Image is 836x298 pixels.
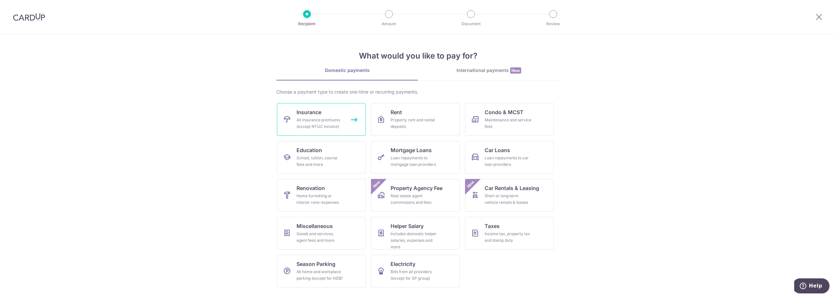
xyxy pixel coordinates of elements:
a: Helper SalaryIncludes domestic helper salaries, expenses and more [371,217,460,250]
span: New [371,179,382,190]
span: Electricity [391,260,415,268]
div: International payments [418,67,560,74]
span: Property Agency Fee [391,184,442,192]
a: ElectricityBills from all providers (except for SP group) [371,255,460,288]
div: All insurance premiums (except NTUC Income) [297,117,344,130]
span: New [510,67,521,74]
a: MiscellaneousGoods and services, agent fees and more [277,217,366,250]
div: Real estate agent commissions and fees [391,193,438,206]
span: Help [15,5,28,10]
span: Miscellaneous [297,222,333,230]
a: Car LoansLoan repayments to car loan providers [465,141,554,174]
span: Car Rentals & Leasing [485,184,539,192]
div: Goods and services, agent fees and more [297,231,344,244]
iframe: Opens a widget where you can find more information [794,278,829,295]
a: Season ParkingAll home and workplace parking (except for HDB) [277,255,366,288]
div: Loan repayments to mortgage loan providers [391,155,438,168]
span: Education [297,146,322,154]
a: RenovationHome furnishing or interior reno-expenses [277,179,366,212]
span: Mortgage Loans [391,146,432,154]
a: Condo & MCSTMaintenance and service fees [465,103,554,136]
p: Recipient [283,21,331,27]
p: Document [447,21,495,27]
div: Home furnishing or interior reno-expenses [297,193,344,206]
div: Short or long‑term vehicle rentals & leases [485,193,532,206]
span: Taxes [485,222,500,230]
a: Car Rentals & LeasingShort or long‑term vehicle rentals & leasesNew [465,179,554,212]
a: RentProperty rent and rental deposits [371,103,460,136]
div: Choose a payment type to create one-time or recurring payments. [276,89,560,95]
h4: What would you like to pay for? [276,50,560,62]
div: Domestic payments [276,67,418,74]
div: Includes domestic helper salaries, expenses and more [391,231,438,250]
span: Season Parking [297,260,335,268]
span: Rent [391,108,402,116]
a: Mortgage LoansLoan repayments to mortgage loan providers [371,141,460,174]
span: Car Loans [485,146,510,154]
div: School, tuition, course fees and more [297,155,344,168]
div: Bills from all providers (except for SP group) [391,269,438,282]
div: Property rent and rental deposits [391,117,438,130]
div: Income tax, property tax and stamp duty [485,231,532,244]
span: Helper Salary [391,222,424,230]
span: New [465,179,476,190]
img: CardUp [13,13,45,21]
p: Amount [365,21,413,27]
div: Loan repayments to car loan providers [485,155,532,168]
span: Renovation [297,184,325,192]
div: Maintenance and service fees [485,117,532,130]
p: Review [529,21,577,27]
a: Property Agency FeeReal estate agent commissions and feesNew [371,179,460,212]
span: Insurance [297,108,321,116]
div: All home and workplace parking (except for HDB) [297,269,344,282]
a: TaxesIncome tax, property tax and stamp duty [465,217,554,250]
a: InsuranceAll insurance premiums (except NTUC Income) [277,103,366,136]
a: EducationSchool, tuition, course fees and more [277,141,366,174]
span: Condo & MCST [485,108,523,116]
